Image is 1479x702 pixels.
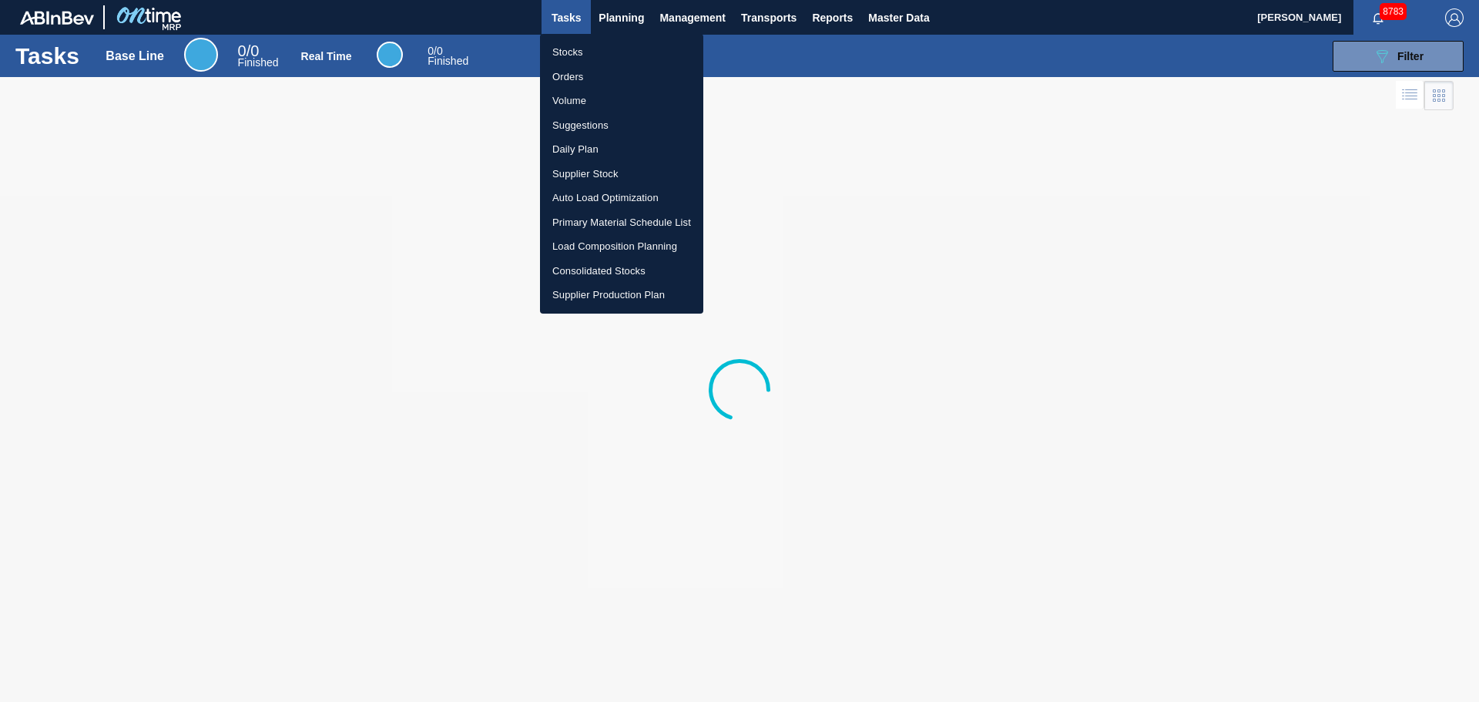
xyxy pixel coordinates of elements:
a: Volume [540,89,703,113]
a: Primary Material Schedule List [540,210,703,235]
a: Daily Plan [540,137,703,162]
a: Supplier Production Plan [540,283,703,307]
a: Stocks [540,40,703,65]
a: Auto Load Optimization [540,186,703,210]
a: Suggestions [540,113,703,138]
a: Orders [540,65,703,89]
a: Consolidated Stocks [540,259,703,284]
a: Load Composition Planning [540,234,703,259]
a: Supplier Stock [540,162,703,186]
